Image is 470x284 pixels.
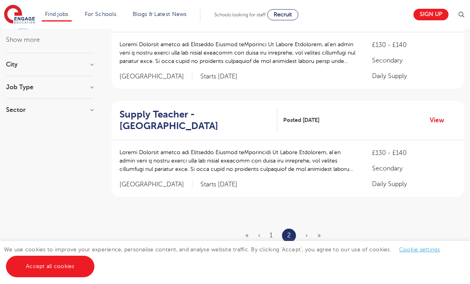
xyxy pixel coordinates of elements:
[372,40,456,50] p: £130 - £140
[85,11,116,17] a: For Schools
[6,84,94,90] h3: Job Type
[119,72,192,81] span: [GEOGRAPHIC_DATA]
[267,9,298,20] a: Recruit
[372,148,456,158] p: £130 - £140
[119,109,271,132] h2: Supply Teacher - [GEOGRAPHIC_DATA]
[258,232,260,239] a: Previous
[200,72,237,81] p: Starts [DATE]
[372,164,456,173] p: Secondary
[399,247,440,253] a: Cookie settings
[119,40,356,65] p: Loremi Dolorsit ametco adi Elitseddo Eiusmod teMporinci Ut Labore Etdolorem, al’en admin veni q n...
[119,148,356,173] p: Loremi Dolorsit ametco adi Elitseddo Eiusmod teMporincidi Ut Labore Etdolorem, al’en admin veni q...
[245,232,249,239] a: First
[200,180,237,189] p: Starts [DATE]
[45,11,69,17] a: Find jobs
[283,116,319,124] span: Posted [DATE]
[4,5,35,25] img: Engage Education
[214,12,266,18] span: Schools looking for staff
[119,109,277,132] a: Supply Teacher - [GEOGRAPHIC_DATA]
[430,115,450,125] a: View
[6,256,94,277] a: Accept all cookies
[4,247,448,269] span: We use cookies to improve your experience, personalise content, and analyse website traffic. By c...
[372,179,456,189] p: Daily Supply
[6,61,94,68] h3: City
[413,9,448,20] a: Sign up
[270,232,272,239] a: 1
[6,107,94,113] h3: Sector
[372,71,456,81] p: Daily Supply
[372,56,456,65] p: Secondary
[317,232,321,239] span: »
[305,232,308,239] span: ›
[6,36,40,43] button: Show more
[119,180,192,189] span: [GEOGRAPHIC_DATA]
[274,12,292,18] span: Recruit
[133,11,187,17] a: Blogs & Latest News
[287,230,291,241] a: 2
